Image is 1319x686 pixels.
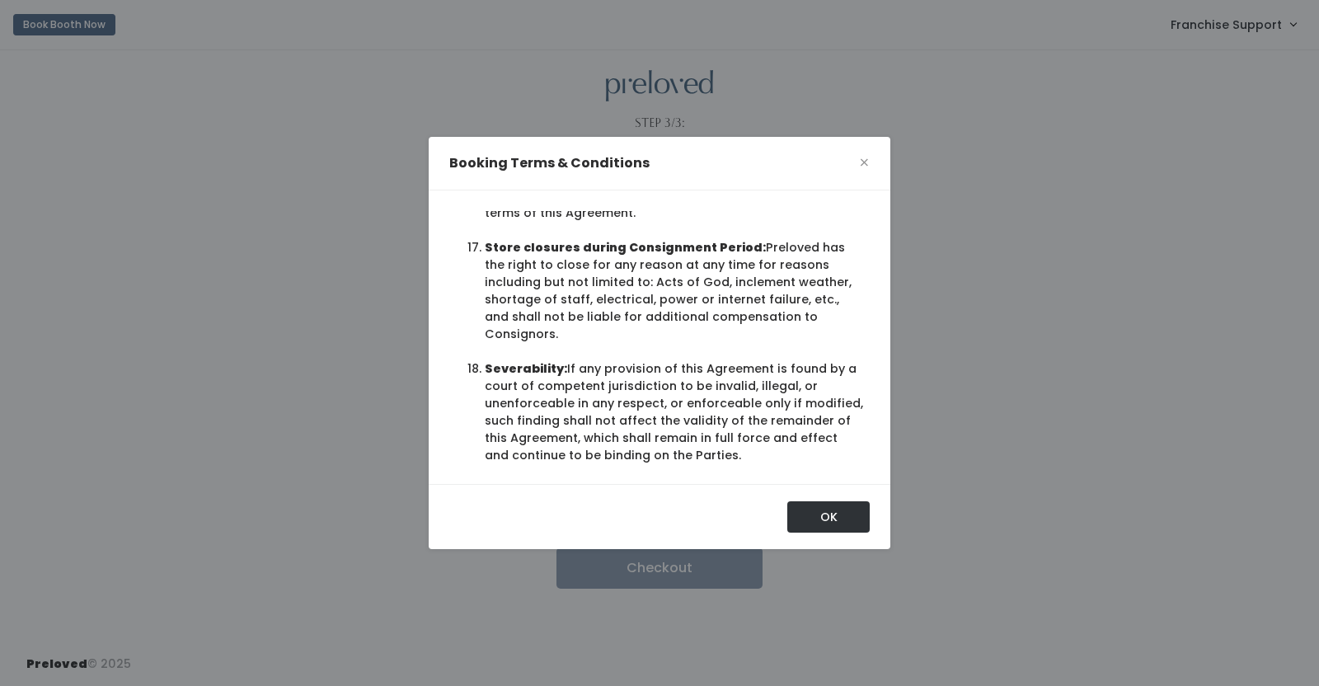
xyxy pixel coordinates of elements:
[859,150,870,176] span: ×
[485,482,554,498] b: No Waiver:
[485,360,863,464] li: If any provision of this Agreement is found by a court of competent jurisdiction to be invalid, i...
[787,501,870,533] button: OK
[485,360,567,377] b: Severability:
[449,153,650,173] h5: Booking Terms & Conditions
[485,239,766,256] b: Store closures during Consignment Period:
[859,150,870,176] button: Close
[485,239,863,343] li: Preloved has the right to close for any reason at any time for reasons including but not limited ...
[485,482,863,551] li: Preloved’s failure to insist in any one or more cases upon the performance of any provision of th...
